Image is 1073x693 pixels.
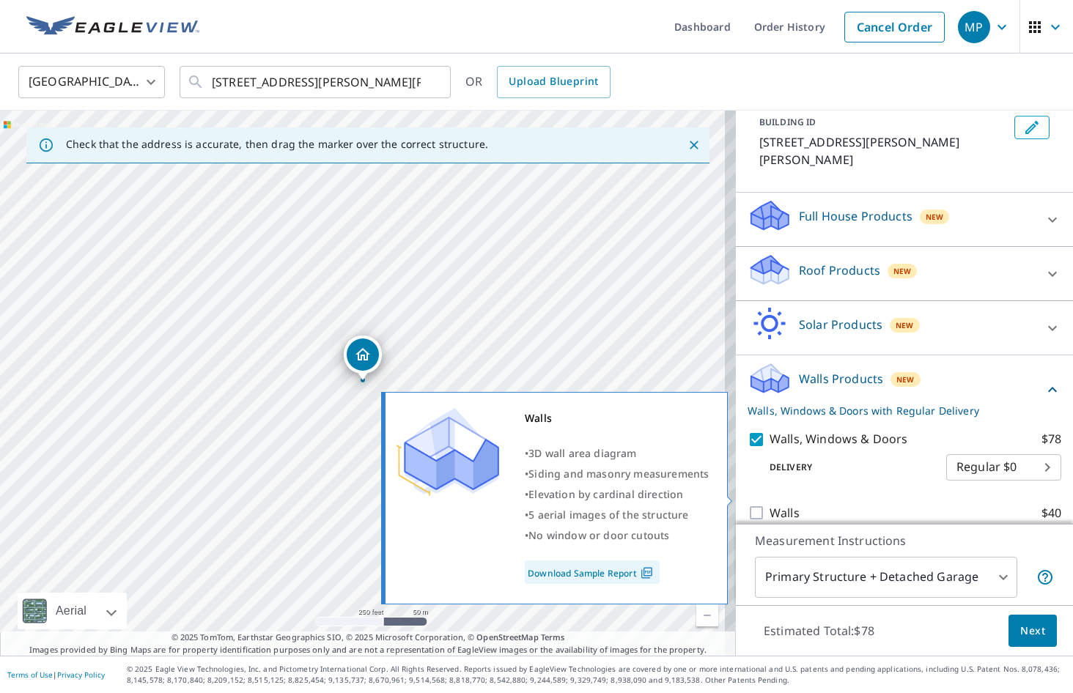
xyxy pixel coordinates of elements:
[748,461,946,474] p: Delivery
[637,566,657,579] img: Pdf Icon
[525,408,709,429] div: Walls
[51,593,91,629] div: Aerial
[799,262,880,279] p: Roof Products
[26,16,199,38] img: EV Logo
[748,199,1061,240] div: Full House ProductsNew
[528,467,709,481] span: Siding and masonry measurements
[946,447,1061,488] div: Regular $0
[127,664,1066,686] p: © 2025 Eagle View Technologies, Inc. and Pictometry International Corp. All Rights Reserved. Repo...
[770,430,907,448] p: Walls, Windows & Doors
[541,631,565,642] a: Terms
[1041,430,1061,448] p: $78
[685,136,704,155] button: Close
[525,464,709,484] div: •
[397,408,499,496] img: Premium
[896,319,914,331] span: New
[497,66,610,98] a: Upload Blueprint
[528,446,636,460] span: 3D wall area diagram
[1020,622,1045,640] span: Next
[172,631,565,644] span: © 2025 TomTom, Earthstar Geographics SIO, © 2025 Microsoft Corporation, ©
[525,560,660,584] a: Download Sample Report
[748,253,1061,294] div: Roof ProductsNew
[528,528,669,542] span: No window or door cutouts
[18,593,127,629] div: Aerial
[7,670,105,679] p: |
[528,508,688,522] span: 5 aerial images of the structure
[748,403,1044,418] p: Walls, Windows & Doors with Regular Delivery
[893,265,912,277] span: New
[696,604,718,626] a: Current Level 17, Zoom Out
[752,615,886,647] p: Estimated Total: $78
[844,12,945,42] a: Cancel Order
[770,504,800,522] p: Walls
[476,631,538,642] a: OpenStreetMap
[755,532,1054,549] p: Measurement Instructions
[465,66,611,98] div: OR
[18,62,165,103] div: [GEOGRAPHIC_DATA]
[525,484,709,505] div: •
[759,133,1009,168] p: [STREET_ADDRESS][PERSON_NAME][PERSON_NAME]
[759,116,816,128] p: BUILDING ID
[528,487,683,501] span: Elevation by cardinal direction
[1014,116,1050,139] button: Edit building 1
[1041,504,1061,522] p: $40
[1036,568,1054,586] span: Your report will include the primary structure and a detached garage if one exists.
[799,207,912,225] p: Full House Products
[509,73,598,91] span: Upload Blueprint
[799,316,882,333] p: Solar Products
[896,374,915,385] span: New
[525,443,709,464] div: •
[57,670,105,680] a: Privacy Policy
[1009,615,1057,648] button: Next
[926,211,944,223] span: New
[344,336,382,381] div: Dropped pin, building 1, Residential property, 18329 SW Jann Dr Beaverton, OR 97003
[525,505,709,525] div: •
[212,62,421,103] input: Search by address or latitude-longitude
[66,138,488,151] p: Check that the address is accurate, then drag the marker over the correct structure.
[748,307,1061,349] div: Solar ProductsNew
[755,557,1017,598] div: Primary Structure + Detached Garage
[7,670,53,680] a: Terms of Use
[748,361,1061,418] div: Walls ProductsNewWalls, Windows & Doors with Regular Delivery
[799,370,883,388] p: Walls Products
[525,525,709,546] div: •
[958,11,990,43] div: MP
